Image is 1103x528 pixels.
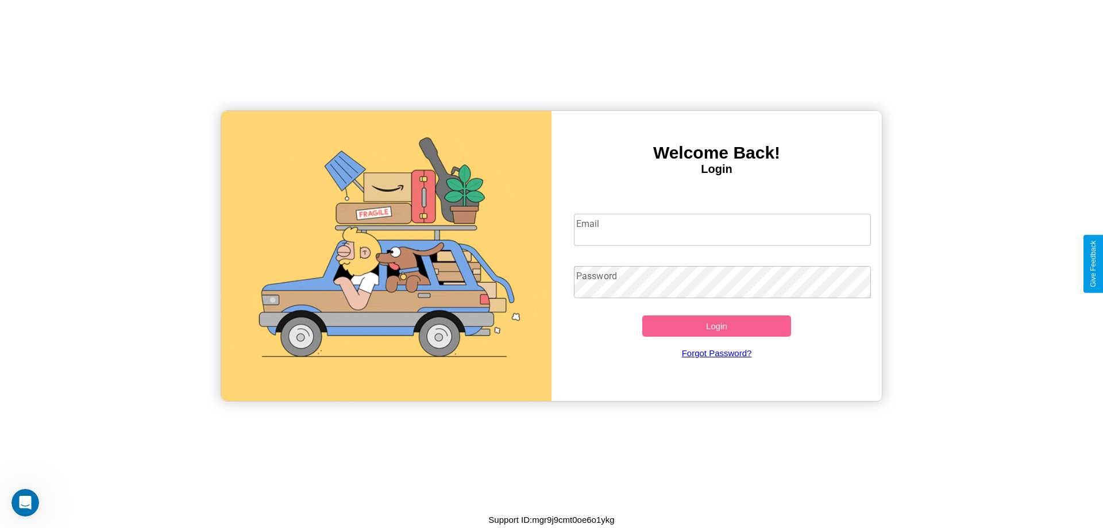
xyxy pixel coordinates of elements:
img: gif [221,111,551,401]
iframe: Intercom live chat [11,489,39,517]
h4: Login [551,163,882,176]
h3: Welcome Back! [551,143,882,163]
p: Support ID: mgr9j9cmt0oe6o1ykg [488,512,614,527]
div: Give Feedback [1089,241,1097,287]
a: Forgot Password? [568,337,866,369]
button: Login [642,315,791,337]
